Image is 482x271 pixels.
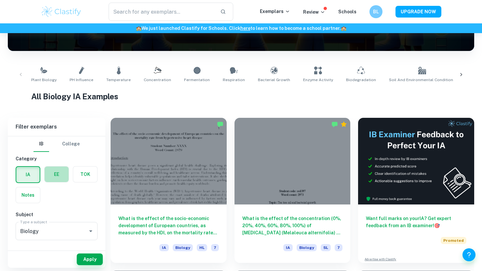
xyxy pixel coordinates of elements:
[434,223,440,228] span: 🎯
[173,244,193,251] span: Biology
[217,121,223,128] img: Marked
[341,26,346,31] span: 🏫
[111,118,227,263] a: What is the effect of the socio-economic development of European countries, as measured by the HD...
[321,244,331,251] span: SL
[62,136,80,152] button: College
[283,244,293,251] span: IA
[86,227,95,236] button: Open
[197,244,207,251] span: HL
[31,91,451,102] h1: All Biology IA Examples
[358,118,474,263] a: Want full marks on yourIA? Get expert feedback from an IB examiner!PromotedAdvertise with Clastify
[358,118,474,204] img: Thumbnail
[45,166,69,182] button: EE
[118,215,219,236] h6: What is the effect of the socio-economic development of European countries, as measured by the HD...
[242,215,343,236] h6: What is the effect of the concentration (0%, 20%, 40%, 60%, 80%, 100%) of [MEDICAL_DATA] (Melaleu...
[297,244,317,251] span: Biology
[136,26,141,31] span: 🏫
[144,77,171,83] span: Concentration
[365,257,396,262] a: Advertise with Clastify
[8,118,105,136] h6: Filter exemplars
[106,77,131,83] span: Temperature
[240,26,250,31] a: here
[346,77,376,83] span: Biodegradation
[1,25,481,32] h6: We just launched Clastify for Schools. Click to learn how to become a school partner.
[372,8,380,15] h6: BL
[331,121,338,128] img: Marked
[109,3,215,21] input: Search for any exemplars...
[16,155,98,162] h6: Category
[303,77,333,83] span: Enzyme Activity
[73,166,97,182] button: TOK
[223,77,245,83] span: Respiration
[366,215,466,229] h6: Want full marks on your IA ? Get expert feedback from an IB examiner!
[389,77,455,83] span: Soil and Environmental Conditions
[395,6,441,18] button: UPGRADE NOW
[159,244,169,251] span: IA
[303,8,325,16] p: Review
[260,8,290,15] p: Exemplars
[16,211,98,218] h6: Subject
[441,237,466,244] span: Promoted
[341,121,347,128] div: Premium
[211,244,219,251] span: 7
[33,136,80,152] div: Filter type choice
[234,118,351,263] a: What is the effect of the concentration (0%, 20%, 40%, 60%, 80%, 100%) of [MEDICAL_DATA] (Melaleu...
[31,77,57,83] span: Plant Biology
[20,219,47,225] label: Type a subject
[184,77,210,83] span: Fermentation
[258,77,290,83] span: Bacterial Growth
[335,244,342,251] span: 7
[77,253,103,265] button: Apply
[369,5,382,18] button: BL
[33,136,49,152] button: IB
[16,167,40,182] button: IA
[41,5,82,18] img: Clastify logo
[16,187,40,203] button: Notes
[70,77,93,83] span: pH Influence
[462,248,475,261] button: Help and Feedback
[338,9,356,14] a: Schools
